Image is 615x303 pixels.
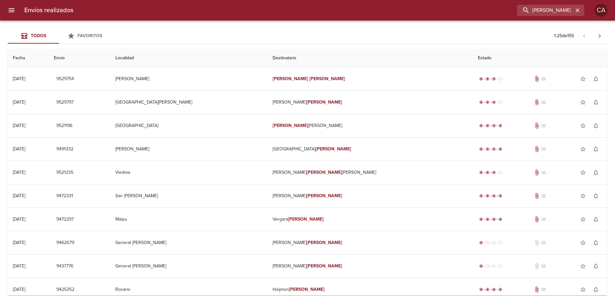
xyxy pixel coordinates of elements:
span: Favoritos [78,33,102,38]
span: radio_button_checked [479,217,483,221]
em: [PERSON_NAME] [307,99,342,105]
th: Localidad [110,49,267,67]
button: Activar notificaciones [589,236,602,249]
span: radio_button_checked [479,77,483,81]
span: radio_button_unchecked [492,264,496,268]
span: 9462079 [56,239,74,247]
button: 9491332 [54,143,76,155]
div: Entregado [478,286,504,293]
span: Tiene documentos adjuntos [534,286,540,293]
span: star_border [580,216,586,223]
span: Tiene documentos adjuntos [534,169,540,176]
span: radio_button_checked [486,217,489,221]
span: notifications_none [593,122,599,129]
span: No tiene pedido asociado [540,216,546,223]
span: radio_button_checked [479,264,483,268]
span: radio_button_checked [498,147,502,151]
button: 9472297 [54,214,76,225]
button: 9462079 [54,237,77,249]
span: radio_button_checked [492,171,496,174]
td: [PERSON_NAME] [PERSON_NAME] [267,161,473,184]
span: radio_button_checked [479,147,483,151]
span: radio_button_checked [479,100,483,104]
button: Activar notificaciones [589,189,602,202]
span: radio_button_checked [479,124,483,128]
span: 9472297 [56,215,74,223]
button: Activar notificaciones [589,72,602,85]
div: Generado [478,263,504,269]
span: notifications_none [593,286,599,293]
span: radio_button_unchecked [486,241,489,245]
span: Tiene documentos adjuntos [534,216,540,223]
div: En viaje [478,169,504,176]
button: Activar notificaciones [589,213,602,226]
span: radio_button_checked [486,124,489,128]
button: Activar notificaciones [589,96,602,109]
button: Agregar a favoritos [577,213,589,226]
th: Estado [473,49,607,67]
button: 9521196 [54,120,75,132]
td: Vergara [267,208,473,231]
td: San [PERSON_NAME] [110,184,267,207]
button: Agregar a favoritos [577,260,589,273]
td: [PERSON_NAME] [267,114,473,137]
div: Entregado [478,146,504,152]
div: [DATE] [13,99,25,105]
span: radio_button_checked [492,77,496,81]
td: [PERSON_NAME] [267,231,473,254]
span: No tiene pedido asociado [540,122,546,129]
td: [PERSON_NAME] [267,91,473,114]
button: Activar notificaciones [589,143,602,156]
span: star_border [580,146,586,152]
span: radio_button_checked [498,217,502,221]
span: radio_button_checked [492,147,496,151]
span: No tiene documentos adjuntos [534,240,540,246]
em: [PERSON_NAME] [273,123,308,128]
span: radio_button_checked [486,147,489,151]
span: star_border [580,169,586,176]
span: radio_button_checked [492,194,496,198]
em: [PERSON_NAME] [288,216,324,222]
div: [DATE] [13,123,25,128]
th: Destinatario [267,49,473,67]
em: [PERSON_NAME] [309,76,345,81]
input: buscar [517,5,573,16]
div: [DATE] [13,146,25,152]
span: No tiene pedido asociado [540,146,546,152]
span: Tiene documentos adjuntos [534,193,540,199]
span: Tiene documentos adjuntos [534,99,540,105]
div: En viaje [478,76,504,82]
td: Rosario [110,278,267,301]
button: 9521235 [54,167,76,179]
span: 9529754 [56,75,74,83]
button: Agregar a favoritos [577,283,589,296]
span: star_border [580,240,586,246]
div: Entregado [478,216,504,223]
span: Tiene documentos adjuntos [534,122,540,129]
span: star_border [580,263,586,269]
span: notifications_none [593,76,599,82]
span: 9425352 [56,286,74,294]
span: radio_button_unchecked [498,77,502,81]
span: radio_button_unchecked [492,241,496,245]
td: [PERSON_NAME] [267,255,473,278]
em: [PERSON_NAME] [316,146,351,152]
span: radio_button_checked [486,194,489,198]
button: 9437776 [54,260,76,272]
span: No tiene documentos adjuntos [534,263,540,269]
span: notifications_none [593,193,599,199]
div: [DATE] [13,216,25,222]
span: 9437776 [56,262,73,270]
button: Agregar a favoritos [577,72,589,85]
td: General [PERSON_NAME] [110,255,267,278]
span: notifications_none [593,240,599,246]
div: [DATE] [13,240,25,245]
button: 9529797 [54,97,76,108]
td: Maipu [110,208,267,231]
span: radio_button_checked [492,217,496,221]
span: radio_button_checked [498,124,502,128]
span: No tiene pedido asociado [540,99,546,105]
button: Activar notificaciones [589,260,602,273]
span: 9529797 [56,98,74,106]
span: radio_button_checked [492,124,496,128]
